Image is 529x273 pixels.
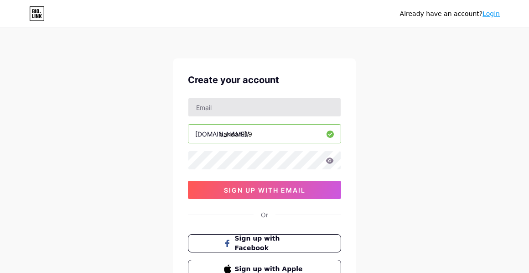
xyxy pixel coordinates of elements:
[400,9,500,19] div: Already have an account?
[261,210,268,220] div: Or
[482,10,500,17] a: Login
[188,73,341,87] div: Create your account
[195,129,249,139] div: [DOMAIN_NAME]/
[224,186,306,194] span: sign up with email
[235,234,306,253] span: Sign up with Facebook
[188,181,341,199] button: sign up with email
[188,125,341,143] input: username
[188,98,341,116] input: Email
[188,234,341,252] button: Sign up with Facebook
